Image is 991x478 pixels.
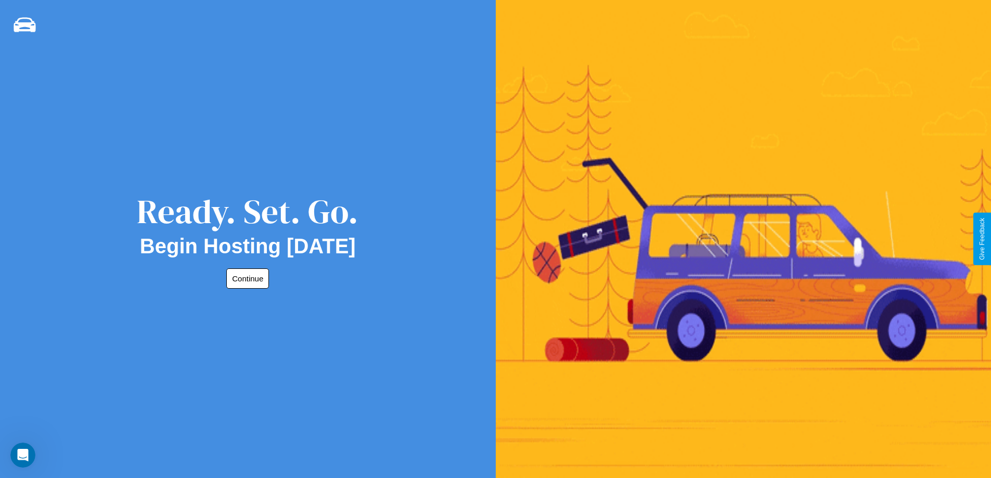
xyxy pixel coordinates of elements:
[979,218,986,260] div: Give Feedback
[137,188,358,235] div: Ready. Set. Go.
[226,268,269,289] button: Continue
[140,235,356,258] h2: Begin Hosting [DATE]
[10,443,35,468] iframe: Intercom live chat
